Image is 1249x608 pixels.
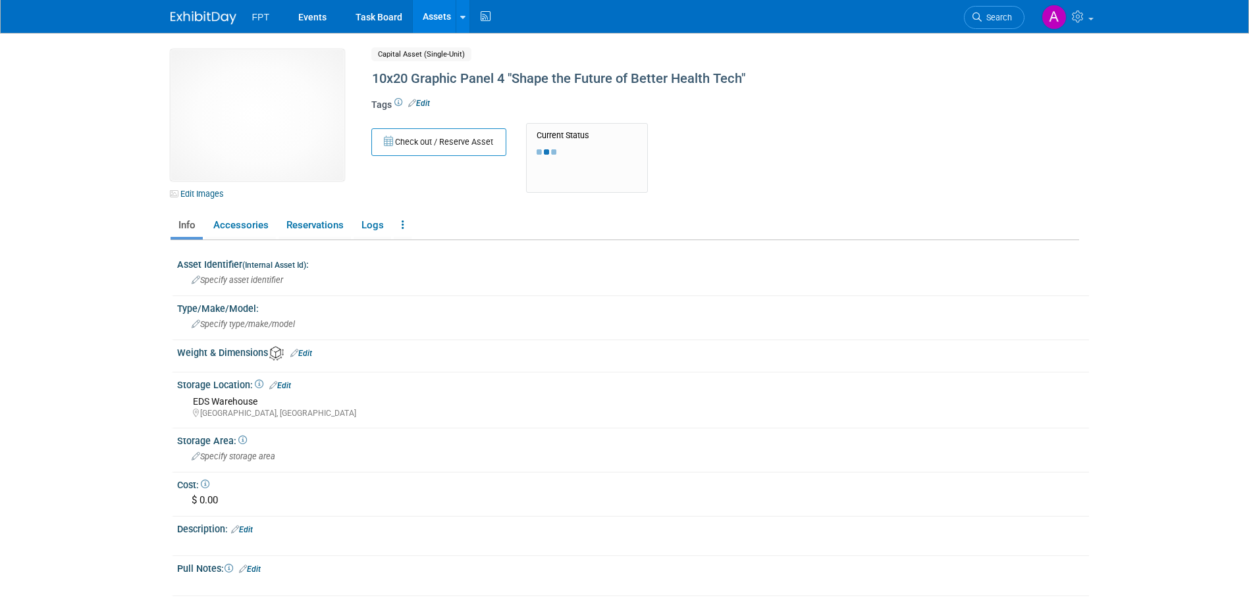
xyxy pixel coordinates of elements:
img: Asset Weight and Dimensions [269,346,284,361]
img: View Images [171,49,344,181]
img: loading... [537,149,556,155]
div: Weight & Dimensions [177,343,1089,361]
span: Search [982,13,1012,22]
div: $ 0.00 [187,490,1079,511]
div: Pull Notes: [177,559,1089,576]
a: Edit Images [171,186,229,202]
div: [GEOGRAPHIC_DATA], [GEOGRAPHIC_DATA] [193,408,1079,419]
a: Edit [269,381,291,390]
a: Accessories [205,214,276,237]
div: 10x20 Graphic Panel 4 "Shape the Future of Better Health Tech" [367,67,970,91]
a: Edit [408,99,430,108]
div: Tags [371,98,970,120]
img: Ayanna Grady [1042,5,1067,30]
div: Asset Identifier : [177,255,1089,271]
button: Check out / Reserve Asset [371,128,506,156]
div: Type/Make/Model: [177,299,1089,315]
a: Edit [231,525,253,534]
span: EDS Warehouse [193,396,257,407]
div: Storage Location: [177,375,1089,392]
span: Capital Asset (Single-Unit) [371,47,471,61]
span: Specify type/make/model [192,319,295,329]
a: Edit [290,349,312,358]
div: Cost: [177,475,1089,492]
a: Logs [354,214,391,237]
a: Reservations [279,214,351,237]
span: FPT [252,12,269,22]
span: Storage Area: [177,436,247,446]
div: Description: [177,519,1089,536]
small: (Internal Asset Id) [242,261,306,270]
img: ExhibitDay [171,11,236,24]
a: Edit [239,565,261,574]
a: Info [171,214,203,237]
span: Specify asset identifier [192,275,283,285]
a: Search [964,6,1024,29]
div: Current Status [537,130,637,141]
span: Specify storage area [192,451,275,461]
